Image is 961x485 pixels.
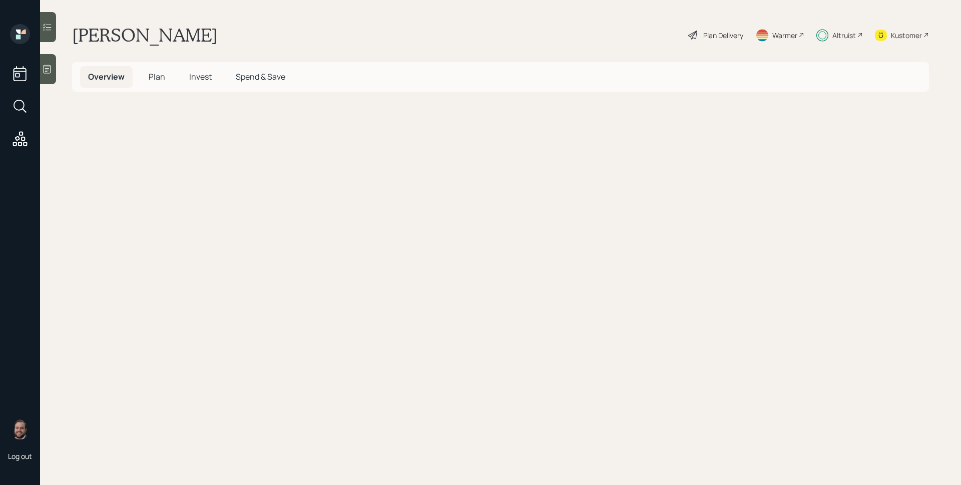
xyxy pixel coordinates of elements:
div: Plan Delivery [703,30,743,41]
span: Overview [88,71,125,82]
span: Spend & Save [236,71,285,82]
div: Log out [8,451,32,461]
img: james-distasi-headshot.png [10,419,30,439]
h1: [PERSON_NAME] [72,24,218,46]
span: Invest [189,71,212,82]
div: Warmer [772,30,797,41]
span: Plan [149,71,165,82]
div: Altruist [832,30,856,41]
div: Kustomer [891,30,922,41]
